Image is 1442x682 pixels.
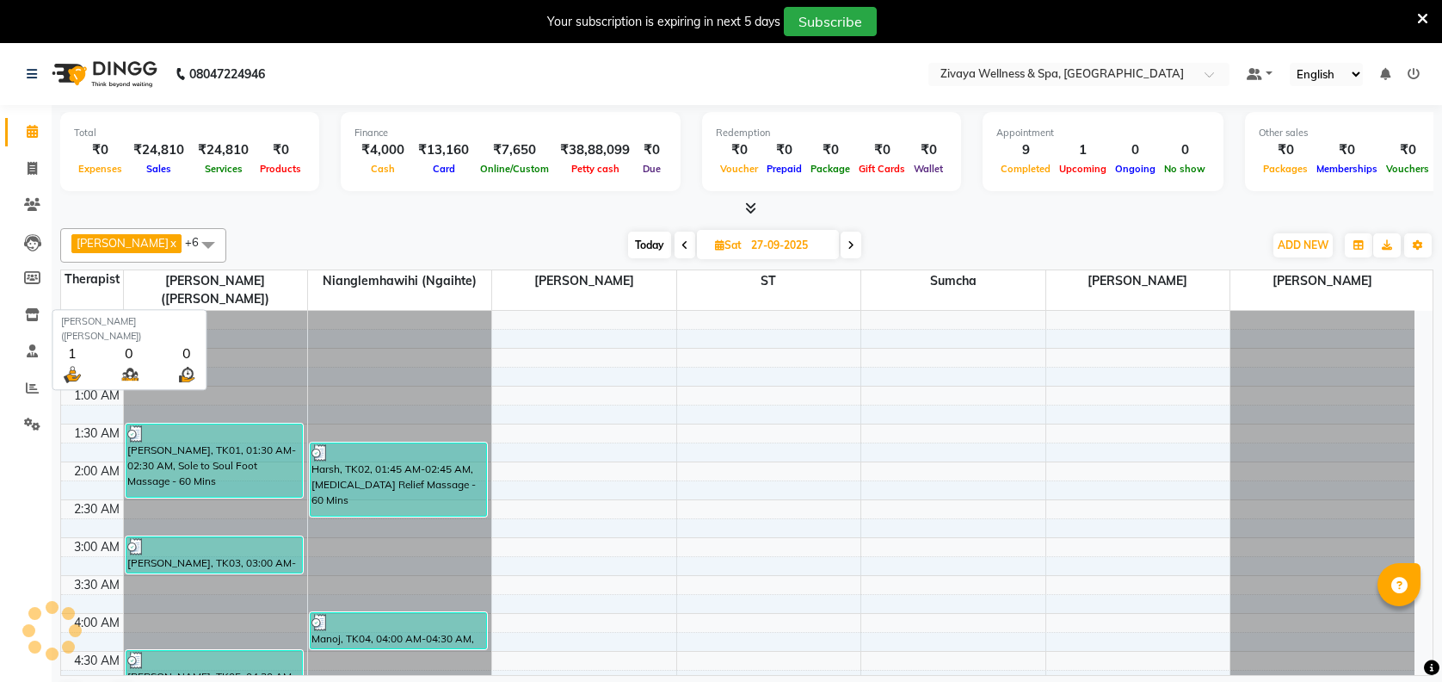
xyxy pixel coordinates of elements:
input: 2025-09-27 [746,232,832,258]
span: Packages [1259,163,1312,175]
span: Sales [142,163,176,175]
span: Wallet [909,163,947,175]
span: [PERSON_NAME] [492,270,675,292]
span: Completed [996,163,1055,175]
span: [PERSON_NAME] [1230,270,1414,292]
span: Today [628,232,671,258]
span: Services [200,163,247,175]
div: 2:00 AM [71,462,123,480]
span: Petty cash [567,163,624,175]
div: ₹0 [1312,140,1382,160]
div: ₹0 [854,140,909,160]
div: ₹0 [637,140,667,160]
span: Package [806,163,854,175]
div: ₹0 [909,140,947,160]
div: ₹24,810 [126,140,191,160]
button: Subscribe [784,7,877,36]
span: Sumcha [861,270,1045,292]
div: 0 [176,343,197,363]
div: [PERSON_NAME], TK03, 03:00 AM-03:30 AM, Sole to Soul Foot Massage - 30 Mins [126,537,302,573]
div: 0 [119,343,140,363]
div: Redemption [716,126,947,140]
div: Total [74,126,305,140]
div: Your subscription is expiring in next 5 days [547,13,780,31]
div: 1:00 AM [71,387,123,405]
span: Upcoming [1055,163,1111,175]
div: ₹4,000 [354,140,411,160]
span: No show [1160,163,1210,175]
div: 4:00 AM [71,614,123,632]
div: [PERSON_NAME], TK01, 01:30 AM-02:30 AM, Sole to Soul Foot Massage - 60 Mins [126,425,302,497]
div: 2:30 AM [71,500,123,518]
div: Therapist [61,270,123,288]
div: 4:30 AM [71,652,123,670]
div: ₹24,810 [191,140,256,160]
div: 0 [1160,140,1210,160]
span: Products [256,163,305,175]
div: Finance [354,126,667,140]
div: 1 [61,343,83,363]
div: ₹0 [806,140,854,160]
img: logo [44,50,162,98]
button: ADD NEW [1273,233,1333,257]
div: 3:30 AM [71,576,123,594]
span: Due [638,163,665,175]
div: ₹0 [256,140,305,160]
div: Appointment [996,126,1210,140]
span: Voucher [716,163,762,175]
span: Prepaid [762,163,806,175]
div: Harsh, TK02, 01:45 AM-02:45 AM, [MEDICAL_DATA] Relief Massage - 60 Mins [311,443,486,516]
div: ₹0 [762,140,806,160]
div: ₹7,650 [476,140,553,160]
span: Ongoing [1111,163,1160,175]
div: 3:00 AM [71,538,123,556]
span: Gift Cards [854,163,909,175]
div: ₹0 [74,140,126,160]
div: [PERSON_NAME] ([PERSON_NAME]) [61,314,197,343]
div: 9 [996,140,1055,160]
img: wait_time.png [176,363,197,385]
span: Memberships [1312,163,1382,175]
a: x [169,236,176,250]
img: queue.png [119,363,140,385]
span: [PERSON_NAME] [1046,270,1229,292]
div: 1:30 AM [71,425,123,443]
span: ST [677,270,860,292]
span: Sat [711,239,746,251]
div: ₹0 [1259,140,1312,160]
span: Vouchers [1382,163,1433,175]
div: 0 [1111,140,1160,160]
span: [PERSON_NAME] [77,236,169,250]
span: Expenses [74,163,126,175]
div: ₹38,88,099 [553,140,637,160]
b: 08047224946 [189,50,265,98]
div: 1 [1055,140,1111,160]
div: Manoj, TK04, 04:00 AM-04:30 AM, Sole to Soul Foot Massage - 30 Mins [311,613,486,648]
span: +6 [185,235,212,249]
span: ADD NEW [1278,239,1328,251]
span: Cash [367,163,399,175]
span: Online/Custom [476,163,553,175]
span: Card [428,163,459,175]
img: serve.png [61,363,83,385]
div: ₹13,160 [411,140,476,160]
span: [PERSON_NAME] ([PERSON_NAME]) [124,270,307,310]
span: Nianglemhawihi (Ngaihte) [308,270,491,292]
div: ₹0 [716,140,762,160]
div: ₹0 [1382,140,1433,160]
